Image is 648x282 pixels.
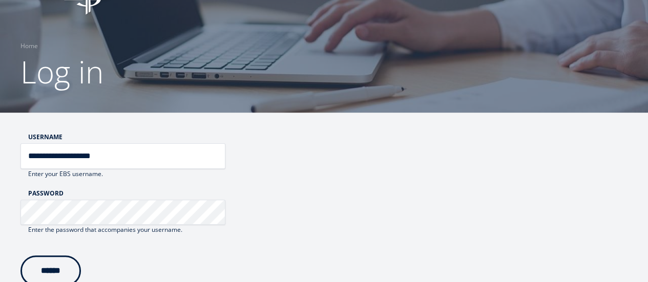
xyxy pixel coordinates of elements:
label: Password [28,189,225,197]
h1: Log in [20,51,628,92]
label: Username [28,133,225,141]
div: Enter your EBS username. [20,169,225,179]
a: Home [20,41,38,51]
div: Enter the password that accompanies your username. [20,225,225,235]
